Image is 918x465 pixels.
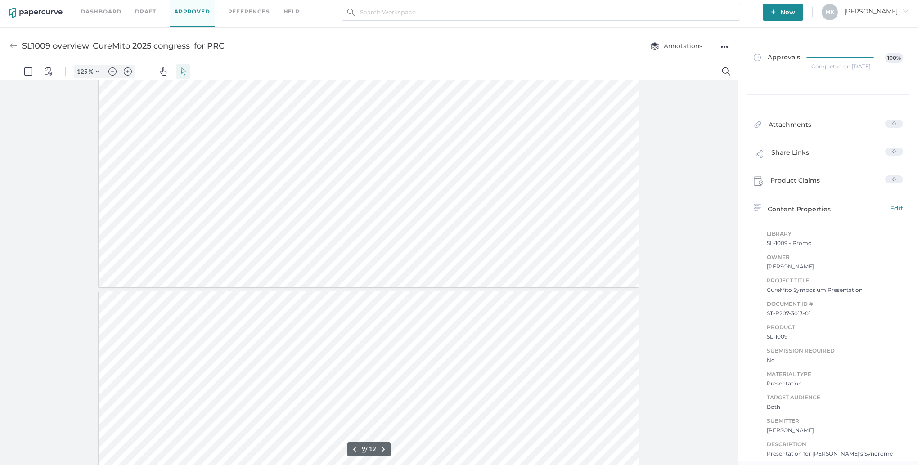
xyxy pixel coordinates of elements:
button: New [763,4,803,21]
span: 0 [892,148,896,155]
button: Zoom out [105,2,120,14]
img: annotation-layers.cc6d0e6b.svg [650,42,659,50]
input: Set zoom [74,4,89,12]
span: Presentation [767,379,903,388]
a: Attachments0 [754,120,903,134]
img: default-leftsidepanel.svg [24,4,32,12]
input: Set page [362,382,365,389]
img: share-link-icon.af96a55c.svg [754,148,765,162]
img: default-select.svg [179,4,187,12]
span: SL-1009 [767,332,903,341]
a: Draft [135,7,156,17]
span: Target Audience [767,393,903,402]
span: ST-P207-3013-01 [767,309,903,318]
a: Share Links0 [754,148,903,165]
div: Content Properties [754,203,903,214]
span: Annotations [650,42,702,50]
div: help [283,7,300,17]
span: [PERSON_NAME] [844,7,909,15]
button: Panel [21,1,36,15]
button: Previous page [349,380,360,391]
span: Library [767,229,903,239]
a: Product Claims0 [754,175,903,189]
form: / 12 [362,382,376,389]
span: Both [767,402,903,411]
button: View Controls [41,1,55,15]
button: Search [719,1,733,15]
button: Zoom in [121,2,135,14]
a: References [228,7,270,17]
img: default-magnifying-glass.svg [722,4,730,12]
span: [PERSON_NAME] [767,262,903,271]
a: Approvals100% [748,44,909,79]
span: Submitter [767,416,903,426]
div: Attachments [754,120,811,134]
span: Description [767,439,903,449]
span: 0 [892,176,896,183]
button: Zoom Controls [90,2,104,14]
span: Edit [890,203,903,213]
a: Dashboard [81,7,121,17]
button: Next page [378,380,389,391]
img: claims-icon.71597b81.svg [754,176,764,186]
div: SL1009 overview_CureMito 2025 congress_for PRC [22,37,225,54]
span: Approvals [754,53,800,63]
div: Product Claims [754,175,820,189]
span: M K [825,9,834,15]
div: Share Links [754,148,809,165]
button: Pan [156,1,171,15]
span: Document ID # [767,299,903,309]
img: search.bf03fe8b.svg [347,9,355,16]
i: arrow_right [902,8,909,14]
a: Content PropertiesEdit [754,203,903,214]
img: papercurve-logo-colour.7244d18c.svg [9,8,63,18]
div: ●●● [720,40,729,53]
span: Owner [767,252,903,262]
span: % [89,4,93,12]
span: Material Type [767,369,903,379]
input: Search Workspace [342,4,740,21]
img: default-plus.svg [124,4,132,12]
img: plus-white.e19ec114.svg [771,9,776,14]
img: approved-grey.341b8de9.svg [754,54,761,61]
span: Project Title [767,276,903,286]
img: default-viewcontrols.svg [44,4,52,12]
span: CureMito Symposium Presentation [767,286,903,295]
span: 0 [892,120,896,127]
button: Select [176,1,190,15]
span: New [771,4,795,21]
img: attachments-icon.0dd0e375.svg [754,121,762,131]
img: default-minus.svg [108,4,117,12]
span: No [767,356,903,365]
span: Product [767,322,903,332]
img: chevron.svg [95,6,99,10]
span: [PERSON_NAME] [767,426,903,435]
span: 100% [885,53,903,63]
img: content-properties-icon.34d20aed.svg [754,204,761,211]
button: Annotations [641,37,711,54]
span: SL-1009 - Promo [767,239,903,248]
span: Submission Required [767,346,903,356]
img: default-pan.svg [159,4,167,12]
img: back-arrow-grey.72011ae3.svg [9,42,18,50]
